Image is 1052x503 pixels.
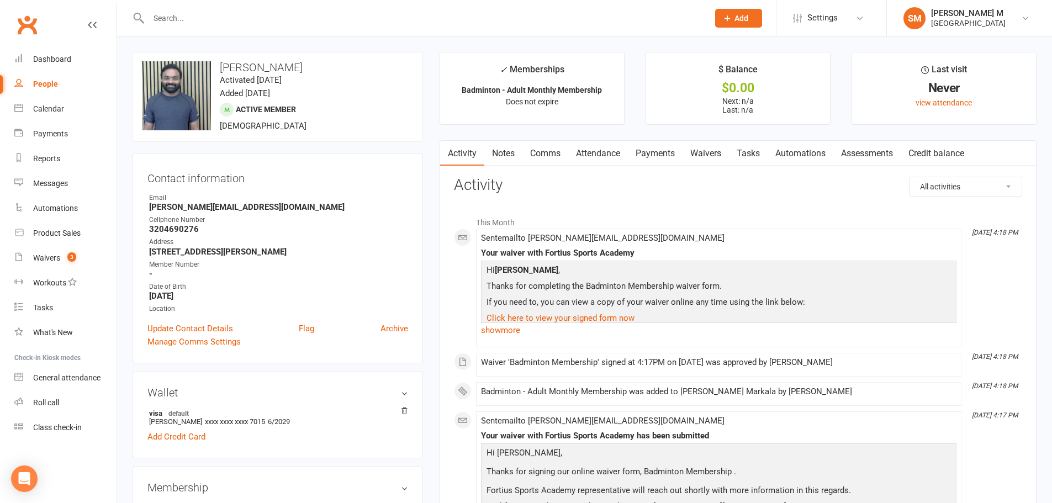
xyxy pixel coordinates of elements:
a: Waivers [683,141,729,166]
div: [PERSON_NAME] M [931,8,1006,18]
div: Memberships [500,62,564,83]
div: Location [149,304,408,314]
a: Waivers 3 [14,246,117,271]
strong: - [149,269,408,279]
div: Class check-in [33,423,82,432]
a: Notes [484,141,522,166]
p: Next: n/a Last: n/a [656,97,820,114]
a: Archive [380,322,408,335]
a: Assessments [833,141,901,166]
div: Messages [33,179,68,188]
p: Fortius Sports Academy representative will reach out shortly with more information in this regards. [484,484,954,500]
a: Product Sales [14,221,117,246]
li: [PERSON_NAME] [147,407,408,427]
span: 6/2029 [268,417,290,426]
div: Roll call [33,398,59,407]
img: image1755029946.png [142,61,211,130]
div: Last visit [921,62,967,82]
button: Add [715,9,762,28]
a: Flag [299,322,314,335]
span: Settings [807,6,838,30]
strong: [STREET_ADDRESS][PERSON_NAME] [149,247,408,257]
a: People [14,72,117,97]
i: [DATE] 4:18 PM [972,229,1018,236]
strong: [PERSON_NAME] [495,265,558,275]
div: $ Balance [718,62,758,82]
span: 3 [67,252,76,262]
div: Member Number [149,260,408,270]
h3: [PERSON_NAME] [142,61,414,73]
div: [GEOGRAPHIC_DATA] [931,18,1006,28]
a: Comms [522,141,568,166]
div: Product Sales [33,229,81,237]
a: Credit balance [901,141,972,166]
p: Thanks for signing our online waiver form, Badminton Membership . [484,465,954,481]
strong: [DATE] [149,291,408,301]
div: Badminton - Adult Monthly Membership was added to [PERSON_NAME] Markala by [PERSON_NAME] [481,387,956,396]
div: Payments [33,129,68,138]
div: Automations [33,204,78,213]
span: Add [734,14,748,23]
a: Attendance [568,141,628,166]
a: What's New [14,320,117,345]
li: This Month [454,211,1022,229]
div: Your waiver with Fortius Sports Academy [481,248,956,258]
div: Your waiver with Fortius Sports Academy has been submitted [481,431,956,441]
i: [DATE] 4:18 PM [972,382,1018,390]
a: Automations [14,196,117,221]
a: Roll call [14,390,117,415]
a: General attendance kiosk mode [14,366,117,390]
p: Hi , [484,263,954,279]
a: show more [481,322,956,338]
p: If you need to, you can view a copy of your waiver online any time using the link below: [484,295,954,311]
a: Add Credit Card [147,430,205,443]
div: Email [149,193,408,203]
h3: Contact information [147,168,408,184]
a: Activity [440,141,484,166]
a: Reports [14,146,117,171]
div: Waiver 'Badminton Membership' signed at 4:17PM on [DATE] was approved by [PERSON_NAME] [481,358,956,367]
div: General attendance [33,373,101,382]
a: Click here to view your signed form now [487,313,635,323]
strong: [PERSON_NAME][EMAIL_ADDRESS][DOMAIN_NAME] [149,202,408,212]
p: Hi [PERSON_NAME], [484,446,954,462]
div: Tasks [33,303,53,312]
time: Added [DATE] [220,88,270,98]
span: Does not expire [506,97,558,106]
a: Manage Comms Settings [147,335,241,348]
strong: 3204690276 [149,224,408,234]
div: Never [862,82,1026,94]
div: SM [903,7,926,29]
span: Sent email to [PERSON_NAME][EMAIL_ADDRESS][DOMAIN_NAME] [481,233,725,243]
time: Activated [DATE] [220,75,282,85]
div: People [33,80,58,88]
div: Open Intercom Messenger [11,465,38,492]
div: Waivers [33,253,60,262]
h3: Wallet [147,386,408,399]
a: Automations [768,141,833,166]
div: Dashboard [33,55,71,63]
a: Update Contact Details [147,322,233,335]
div: Calendar [33,104,64,113]
i: [DATE] 4:18 PM [972,353,1018,361]
a: Dashboard [14,47,117,72]
strong: Badminton - Adult Monthly Membership [462,86,602,94]
div: Address [149,237,408,247]
span: Active member [236,105,296,114]
span: [DEMOGRAPHIC_DATA] [220,121,306,131]
a: Payments [14,121,117,146]
a: Tasks [14,295,117,320]
input: Search... [145,10,701,26]
span: Sent email to [PERSON_NAME][EMAIL_ADDRESS][DOMAIN_NAME] [481,416,725,426]
h3: Activity [454,177,1022,194]
div: Date of Birth [149,282,408,292]
i: [DATE] 4:17 PM [972,411,1018,419]
a: Payments [628,141,683,166]
div: Workouts [33,278,66,287]
div: $0.00 [656,82,820,94]
h3: Membership [147,481,408,494]
a: Calendar [14,97,117,121]
a: view attendance [916,98,972,107]
a: Class kiosk mode [14,415,117,440]
a: Messages [14,171,117,196]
